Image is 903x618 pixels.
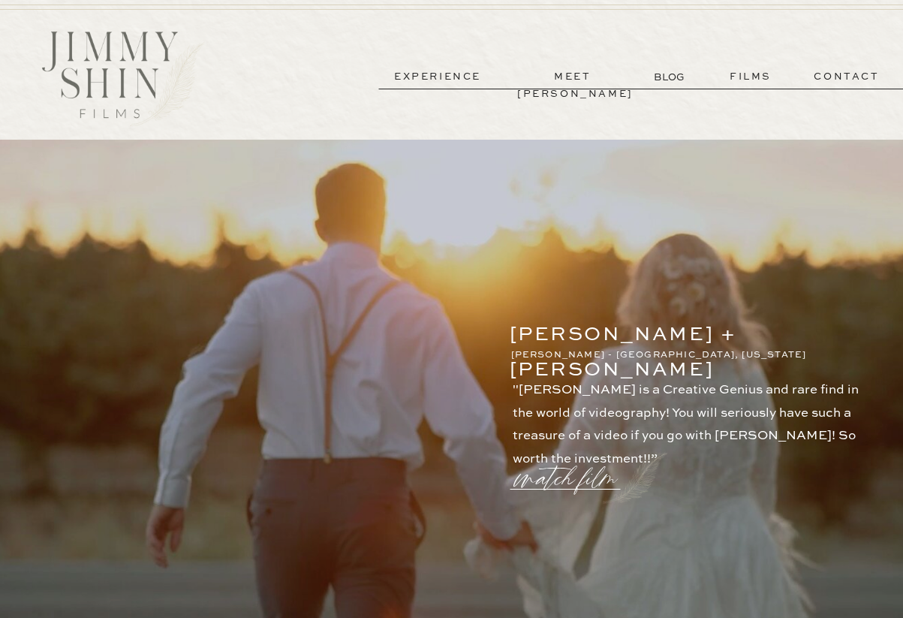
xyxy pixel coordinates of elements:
p: "[PERSON_NAME] is a Creative Genius and rare find in the world of videography! You will seriously... [513,379,874,453]
p: [PERSON_NAME] - [GEOGRAPHIC_DATA], [US_STATE] [511,348,826,361]
a: watch film [516,441,625,498]
a: contact [793,68,901,86]
a: meet [PERSON_NAME] [517,68,628,86]
a: films [714,68,787,86]
a: experience [382,68,493,86]
a: BLOG [654,69,688,85]
p: [PERSON_NAME] + [PERSON_NAME] [510,318,824,338]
